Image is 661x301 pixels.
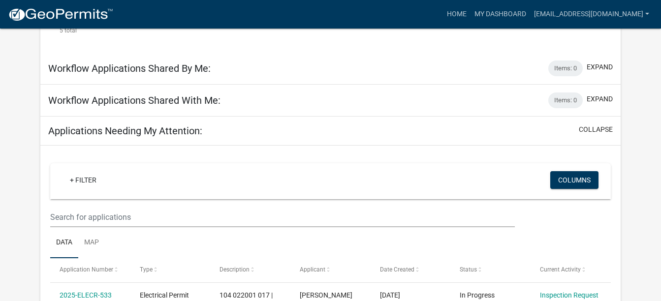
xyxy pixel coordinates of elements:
[300,266,325,273] span: Applicant
[290,258,371,282] datatable-header-cell: Applicant
[50,207,515,227] input: Search for applications
[140,291,189,299] span: Electrical Permit
[548,92,583,108] div: Items: 0
[50,227,78,259] a: Data
[460,266,477,273] span: Status
[48,125,202,137] h5: Applications Needing My Attention:
[540,266,581,273] span: Current Activity
[210,258,290,282] datatable-header-cell: Description
[548,60,583,76] div: Items: 0
[140,266,153,273] span: Type
[60,291,112,299] a: 2025-ELECR-533
[579,124,613,135] button: collapse
[220,266,250,273] span: Description
[380,266,414,273] span: Date Created
[531,258,611,282] datatable-header-cell: Current Activity
[587,62,613,72] button: expand
[370,258,450,282] datatable-header-cell: Date Created
[130,258,211,282] datatable-header-cell: Type
[450,258,531,282] datatable-header-cell: Status
[50,258,130,282] datatable-header-cell: Application Number
[587,94,613,104] button: expand
[48,62,211,74] h5: Workflow Applications Shared By Me:
[530,5,653,24] a: [EMAIL_ADDRESS][DOMAIN_NAME]
[540,291,598,299] a: Inspection Request
[460,291,495,299] span: In Progress
[62,171,104,189] a: + Filter
[78,227,105,259] a: Map
[443,5,471,24] a: Home
[60,266,113,273] span: Application Number
[50,18,611,43] div: 5 total
[550,171,598,189] button: Columns
[48,94,220,106] h5: Workflow Applications Shared With Me:
[380,291,400,299] span: 09/11/2025
[471,5,530,24] a: My Dashboard
[300,291,352,299] span: William Kitchens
